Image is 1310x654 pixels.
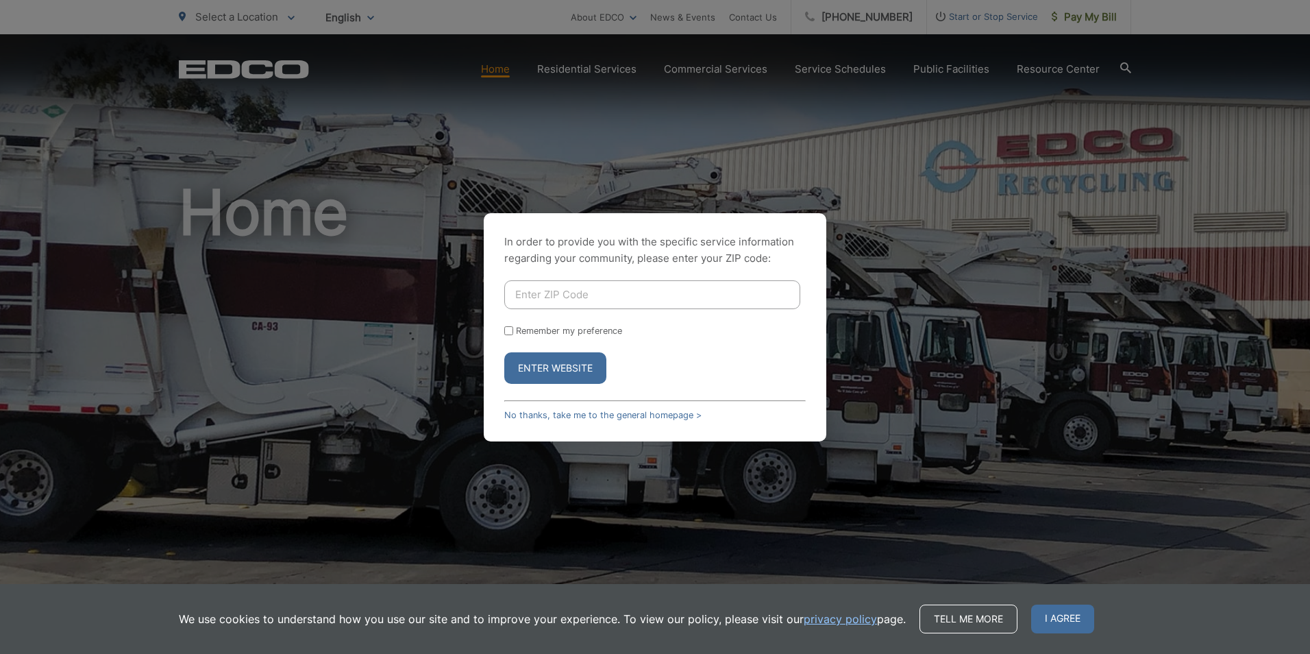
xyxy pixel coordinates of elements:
p: We use cookies to understand how you use our site and to improve your experience. To view our pol... [179,611,906,627]
a: privacy policy [804,611,877,627]
input: Enter ZIP Code [504,280,800,309]
button: Enter Website [504,352,606,384]
p: In order to provide you with the specific service information regarding your community, please en... [504,234,806,267]
span: I agree [1031,605,1094,633]
label: Remember my preference [516,326,622,336]
a: No thanks, take me to the general homepage > [504,410,702,420]
a: Tell me more [919,605,1017,633]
